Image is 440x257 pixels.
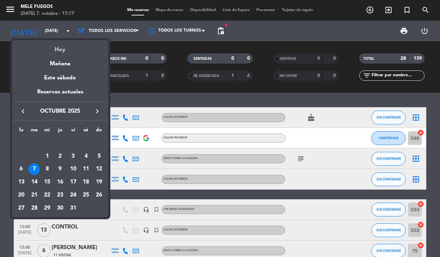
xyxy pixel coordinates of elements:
div: 1 [41,150,53,162]
div: 29 [41,202,53,214]
td: 30 de octubre de 2025 [54,202,67,215]
button: keyboard_arrow_left [17,107,29,116]
td: 17 de octubre de 2025 [67,176,80,189]
th: miércoles [41,126,54,137]
i: keyboard_arrow_left [19,107,27,115]
div: 9 [54,164,66,175]
div: Este sábado [12,68,108,88]
div: 25 [80,189,92,201]
th: lunes [15,126,28,137]
div: 26 [93,189,105,201]
td: 19 de octubre de 2025 [92,176,106,189]
div: 17 [67,176,79,188]
div: 27 [15,202,27,214]
td: 10 de octubre de 2025 [67,163,80,176]
span: octubre 2025 [29,107,91,116]
div: 14 [29,176,40,188]
td: 3 de octubre de 2025 [67,150,80,163]
td: 13 de octubre de 2025 [15,176,28,189]
td: 22 de octubre de 2025 [41,189,54,202]
th: viernes [67,126,80,137]
td: 18 de octubre de 2025 [80,176,93,189]
th: domingo [92,126,106,137]
div: Hoy [12,40,108,54]
td: 15 de octubre de 2025 [41,176,54,189]
div: 5 [93,150,105,162]
td: 1 de octubre de 2025 [41,150,54,163]
td: 5 de octubre de 2025 [92,150,106,163]
div: 10 [67,164,79,175]
td: 7 de octubre de 2025 [28,163,41,176]
div: 28 [29,202,40,214]
td: 2 de octubre de 2025 [54,150,67,163]
div: Reservas actuales [12,88,108,102]
td: OCT. [15,137,106,150]
div: 22 [41,189,53,201]
td: 14 de octubre de 2025 [28,176,41,189]
div: 13 [15,176,27,188]
td: 27 de octubre de 2025 [15,202,28,215]
th: martes [28,126,41,137]
div: Mañana [12,54,108,68]
div: 31 [67,202,79,214]
td: 6 de octubre de 2025 [15,163,28,176]
div: 15 [41,176,53,188]
th: sábado [80,126,93,137]
th: jueves [54,126,67,137]
div: 3 [67,150,79,162]
td: 25 de octubre de 2025 [80,189,93,202]
div: 20 [15,189,27,201]
div: 23 [54,189,66,201]
div: 7 [29,164,40,175]
div: 8 [41,164,53,175]
div: 18 [80,176,92,188]
div: 19 [93,176,105,188]
td: 12 de octubre de 2025 [92,163,106,176]
td: 21 de octubre de 2025 [28,189,41,202]
i: keyboard_arrow_right [93,107,101,115]
div: 12 [93,164,105,175]
td: 26 de octubre de 2025 [92,189,106,202]
td: 11 de octubre de 2025 [80,163,93,176]
td: 20 de octubre de 2025 [15,189,28,202]
div: 16 [54,176,66,188]
div: 4 [80,150,92,162]
td: 9 de octubre de 2025 [54,163,67,176]
td: 8 de octubre de 2025 [41,163,54,176]
div: 2 [54,150,66,162]
div: 6 [15,164,27,175]
td: 29 de octubre de 2025 [41,202,54,215]
td: 31 de octubre de 2025 [67,202,80,215]
td: 4 de octubre de 2025 [80,150,93,163]
td: 16 de octubre de 2025 [54,176,67,189]
div: 24 [67,189,79,201]
div: 11 [80,164,92,175]
td: 23 de octubre de 2025 [54,189,67,202]
div: 30 [54,202,66,214]
button: keyboard_arrow_right [91,107,103,116]
td: 24 de octubre de 2025 [67,189,80,202]
td: 28 de octubre de 2025 [28,202,41,215]
div: 21 [29,189,40,201]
